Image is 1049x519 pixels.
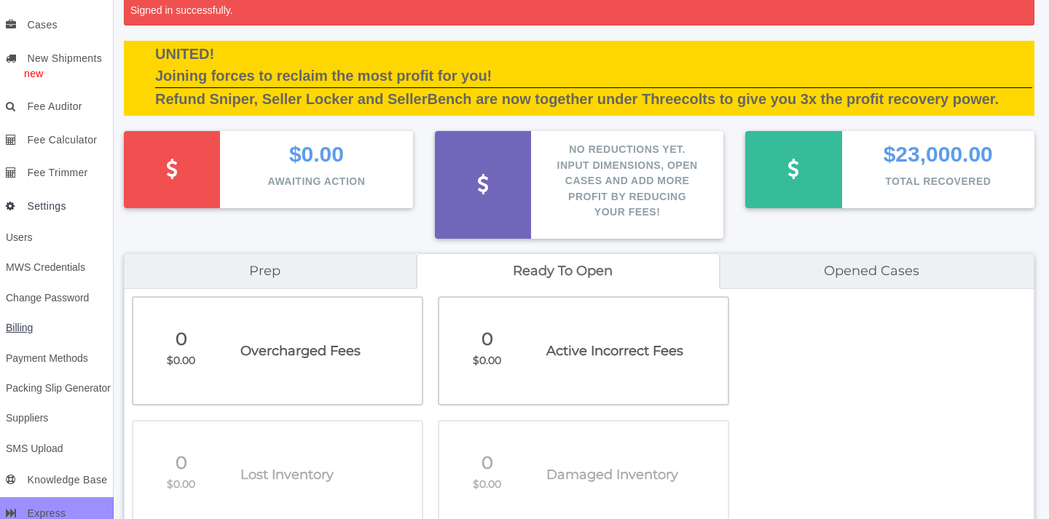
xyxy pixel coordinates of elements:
[553,142,702,220] p: No Reductions Yet. Input dimensions, Open cases and add more profit by reducing your fees!
[2,344,114,373] a: Payment Methods
[864,174,1013,189] p: Total Recovered
[824,261,919,282] span: Opened cases
[2,157,114,189] a: Fee Trimmer
[6,443,63,454] span: SMS Upload
[240,467,334,483] span: Lost Inventory
[6,261,85,273] span: MWS Credentials
[2,313,114,343] a: Billing
[2,373,114,403] a: Packing Slip Generator
[125,296,431,405] a: 0 $0.00 Overcharged Fees
[450,353,524,368] p: $0.00
[513,261,613,282] span: Ready to open
[144,353,219,368] p: $0.00
[6,382,111,394] span: Packing Slip Generator
[130,4,233,16] span: Signed in successfully.
[27,52,102,64] span: New Shipments
[6,231,33,243] span: Users
[6,68,44,79] span: new
[450,477,524,492] p: $0.00
[2,283,114,313] a: Change Password
[2,253,114,282] a: MWS Credentials
[6,352,88,364] span: Payment Methods
[144,477,219,492] p: $0.00
[242,174,390,189] p: Awaiting Action
[27,100,82,112] span: Fee Auditor
[864,142,1013,166] p: $23,000.00
[2,9,114,41] a: Cases
[124,41,1034,116] div: UNITED! Joining forces to reclaim the most profit for you! Refund Sniper, Seller Locker and Selle...
[27,134,97,146] span: Fee Calculator
[546,343,683,359] span: Active Incorrect Fees
[2,90,114,123] a: Fee Auditor
[2,403,114,433] a: Suppliers
[176,452,187,473] span: 0
[27,474,107,486] span: Knowledge Base
[240,343,361,359] span: Overcharged Fees
[249,261,280,282] span: Prep
[242,142,390,166] p: $0.00
[6,412,48,424] span: Suppliers
[2,42,114,91] a: New Shipmentsnew
[27,507,66,519] span: Express
[846,443,1032,502] iframe: Drift Widget Chat Controller
[431,296,736,405] a: 0 $0.00 Active Incorrect Fees
[2,434,114,464] a: SMS Upload
[27,19,57,31] span: Cases
[2,124,114,157] a: Fee Calculator
[482,328,493,349] span: 0
[482,452,493,473] span: 0
[27,167,87,178] span: Fee Trimmer
[546,467,678,483] span: Damaged Inventory
[2,464,114,496] a: Knowledge Base
[2,223,114,253] a: Users
[2,190,114,223] a: Settings
[27,200,66,212] span: Settings
[6,292,89,304] span: Change Password
[176,328,187,349] span: 0
[6,322,33,333] span: Billing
